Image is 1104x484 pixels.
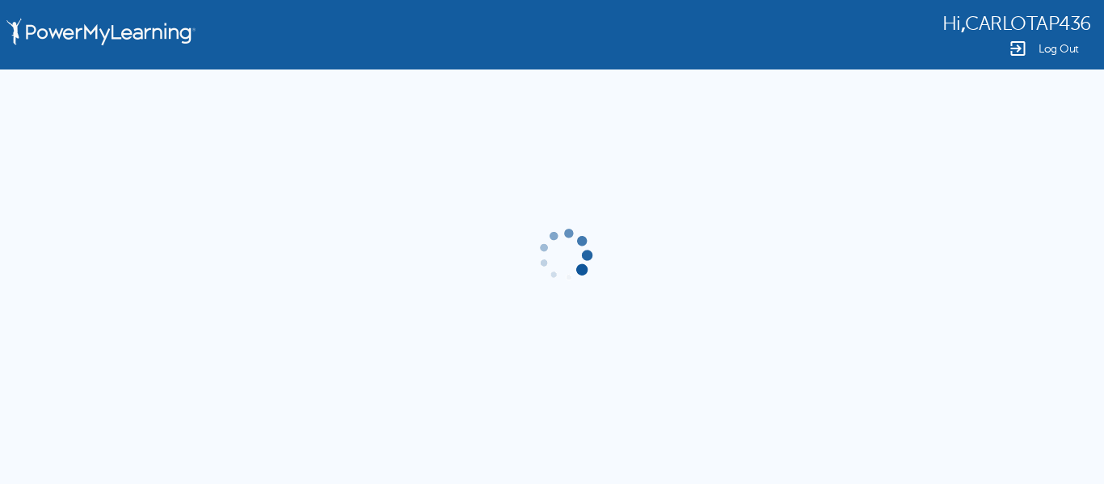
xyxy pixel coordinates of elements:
[1039,43,1079,55] span: Log Out
[535,225,595,285] img: gif-load2.gif
[942,13,961,35] span: Hi
[942,11,1091,35] div: ,
[965,13,1091,35] span: CARLOTAP436
[1008,39,1027,58] img: Logout Icon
